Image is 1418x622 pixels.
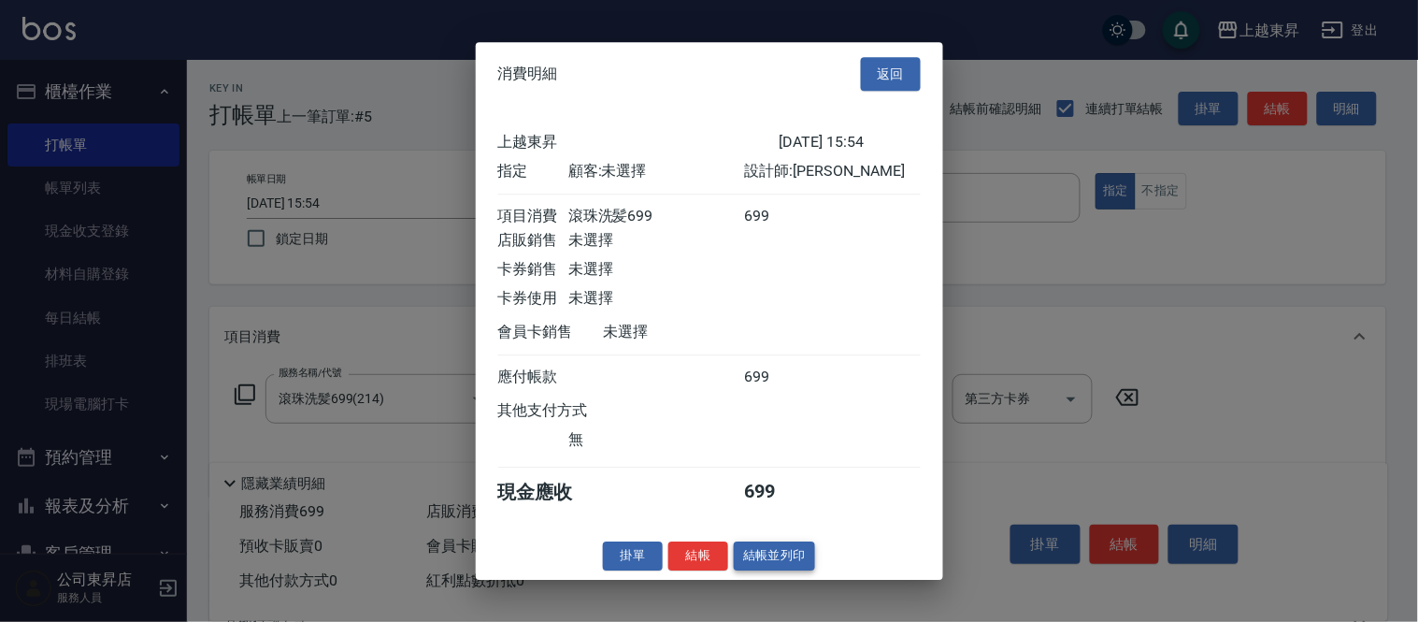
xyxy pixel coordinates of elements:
[744,162,920,181] div: 設計師: [PERSON_NAME]
[568,207,744,226] div: 滾珠洗髪699
[498,480,604,505] div: 現金應收
[744,480,814,505] div: 699
[568,289,744,309] div: 未選擇
[568,260,744,280] div: 未選擇
[668,542,728,571] button: 結帳
[498,401,639,421] div: 其他支付方式
[498,289,568,309] div: 卡券使用
[568,430,744,450] div: 無
[603,542,663,571] button: 掛單
[744,207,814,226] div: 699
[861,57,921,92] button: 返回
[498,207,568,226] div: 項目消費
[498,323,604,342] div: 會員卡銷售
[780,133,921,152] div: [DATE] 15:54
[568,162,744,181] div: 顧客: 未選擇
[568,231,744,251] div: 未選擇
[604,323,780,342] div: 未選擇
[498,162,568,181] div: 指定
[498,368,568,387] div: 應付帳款
[498,260,568,280] div: 卡券銷售
[744,368,814,387] div: 699
[734,542,815,571] button: 結帳並列印
[498,231,568,251] div: 店販銷售
[498,65,558,83] span: 消費明細
[498,133,780,152] div: 上越東昇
